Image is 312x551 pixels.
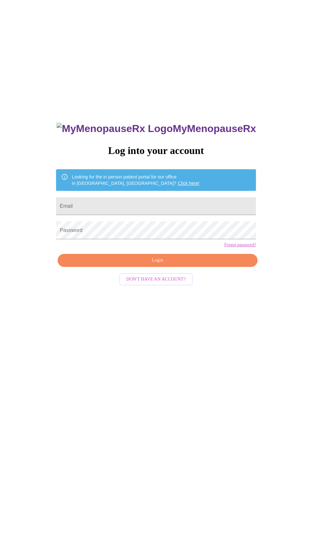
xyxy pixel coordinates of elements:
img: MyMenopauseRx Logo [57,123,173,135]
h3: MyMenopauseRx [57,123,256,135]
a: Forgot password? [224,242,256,248]
a: Click here! [178,181,200,186]
div: Looking for the in person patient portal for our office in [GEOGRAPHIC_DATA], [GEOGRAPHIC_DATA]? [72,171,200,189]
a: Don't have an account? [118,276,195,282]
h3: Log into your account [56,145,256,157]
span: Don't have an account? [126,275,186,283]
button: Don't have an account? [119,273,193,286]
button: Login [58,254,258,267]
span: Login [65,256,250,264]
